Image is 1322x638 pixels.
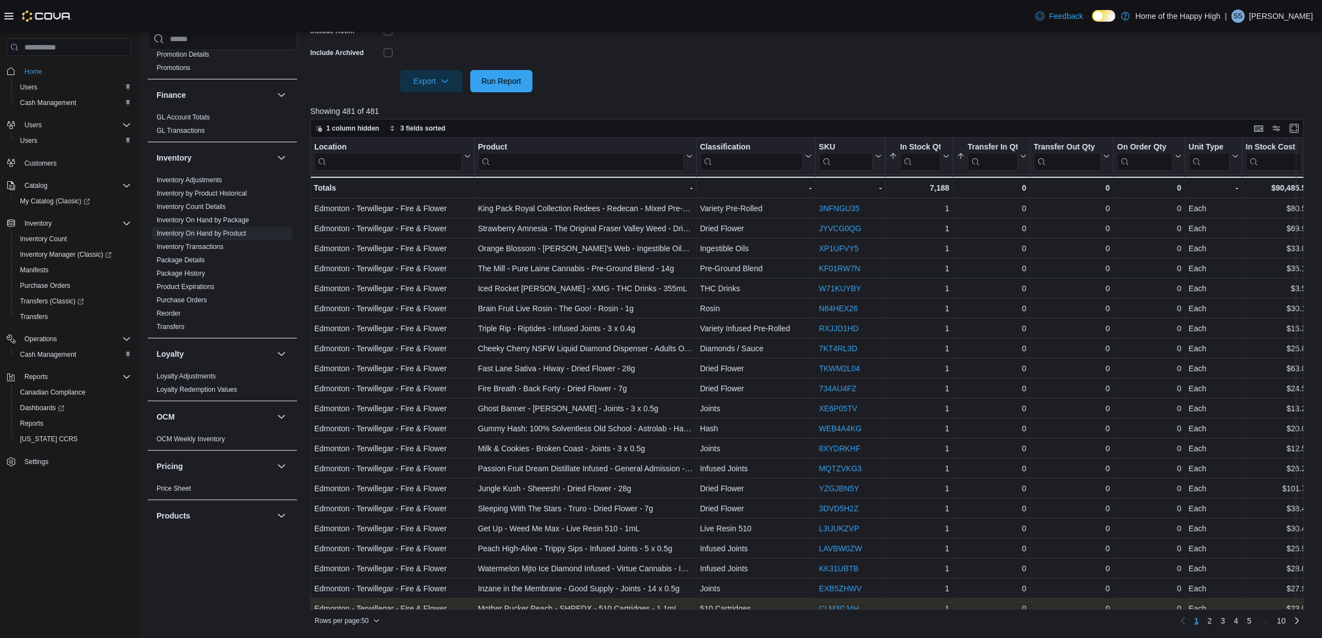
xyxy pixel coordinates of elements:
div: 1 [889,242,949,256]
div: Transfer In Qty [968,142,1018,153]
nav: Complex example [7,58,131,499]
a: Transfers [157,323,184,331]
button: Manifests [11,262,135,278]
div: Transfer In Qty [968,142,1018,171]
h3: Loyalty [157,348,184,360]
button: Reports [11,416,135,431]
a: KF01RW7N [819,265,860,273]
button: Classification [700,142,811,171]
button: Transfer In Qty [957,142,1027,171]
span: 2 [1208,615,1212,626]
button: Products [157,510,273,521]
a: N84HEX26 [819,305,858,313]
p: Home of the Happy High [1135,9,1220,23]
div: Sajjad Syed [1231,9,1245,23]
a: Inventory Transactions [157,243,224,251]
button: Inventory [20,217,56,230]
button: Product [477,142,692,171]
div: Edmonton - Terwillegar - Fire & Flower [314,282,471,296]
div: Classification [700,142,802,171]
button: Transfer Out Qty [1033,142,1109,171]
div: Orange Blossom - [PERSON_NAME]'s Web - Ingestible Oils - 30mL [477,242,692,256]
button: Cash Management [11,95,135,111]
a: Users [16,81,42,94]
button: Users [2,117,135,133]
div: On Order Qty [1117,142,1173,171]
span: Inventory Transactions [157,242,224,251]
label: Include Archived [310,48,364,57]
div: Unit Type [1189,142,1230,153]
span: 3 fields sorted [400,124,445,133]
div: The Mill - Pure Laine Cannabis - Pre-Ground Blend - 14g [477,262,692,276]
span: Inventory On Hand by Product [157,229,246,238]
a: Page 10 of 10 [1273,612,1290,630]
button: Loyalty [275,347,288,361]
div: Variety Pre-Rolled [700,202,811,216]
div: 0 [1117,181,1182,195]
h3: Products [157,510,190,521]
a: Reports [16,417,48,430]
div: - [1189,181,1239,195]
div: King Pack Royal Collection Redees - Redecan - Mixed Pre-Rolled - 70 x 0.4g [477,202,692,216]
span: Home [24,67,42,76]
a: WEB4A4KG [819,425,862,433]
span: Inventory Manager (Classic) [16,248,131,261]
span: Inventory Manager (Classic) [20,250,112,259]
a: Price Sheet [157,485,191,492]
a: Loyalty Adjustments [157,372,216,380]
div: Iced Rocket [PERSON_NAME] - XMG - THC Drinks - 355mL [477,282,692,296]
a: GL Transactions [157,127,205,134]
div: 0 [957,262,1027,276]
span: GL Transactions [157,126,205,135]
button: 3 fields sorted [385,122,450,135]
span: Inventory [24,219,52,228]
div: Discounts & Promotions [148,34,297,79]
div: 0 [1117,262,1182,276]
div: Location [314,142,462,153]
a: [US_STATE] CCRS [16,432,82,446]
button: Inventory [275,151,288,165]
button: [US_STATE] CCRS [11,431,135,447]
button: In Stock Cost [1245,142,1310,171]
a: Inventory by Product Historical [157,190,247,197]
div: Transfer Out Qty [1033,142,1100,153]
div: 0 [1117,302,1182,316]
button: Rows per page:50 [310,614,384,627]
div: Finance [148,111,297,142]
div: $3.59 [1245,282,1310,296]
span: Transfers [16,310,131,323]
p: [PERSON_NAME] [1249,9,1313,23]
div: Each [1189,282,1239,296]
span: Customers [20,156,131,170]
span: Washington CCRS [16,432,131,446]
button: Finance [157,89,273,101]
button: Transfers [11,309,135,325]
div: 0 [1033,302,1109,316]
span: Transfers (Classic) [20,297,84,306]
span: Settings [24,457,48,466]
div: Inventory [148,173,297,338]
div: 1 [889,222,949,236]
a: 3NFNGU35 [819,205,859,213]
a: CLM3CJ4H [819,605,859,614]
div: 7,188 [889,181,949,195]
h3: Finance [157,89,186,101]
span: Catalog [24,181,47,190]
button: Operations [20,332,62,346]
button: Home [2,63,135,79]
span: Home [20,64,131,78]
div: Rosin [700,302,811,316]
span: Operations [20,332,131,346]
span: 4 [1234,615,1239,626]
a: Package History [157,270,205,277]
span: Users [20,118,131,132]
div: 0 [1033,202,1109,216]
span: Run Report [481,76,521,87]
span: 3 [1221,615,1225,626]
div: In Stock Qty [900,142,941,171]
div: 0 [1117,242,1182,256]
a: Feedback [1031,5,1087,27]
span: Purchase Orders [157,296,207,305]
p: | [1225,9,1227,23]
a: 8XYDRKHF [819,445,861,453]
